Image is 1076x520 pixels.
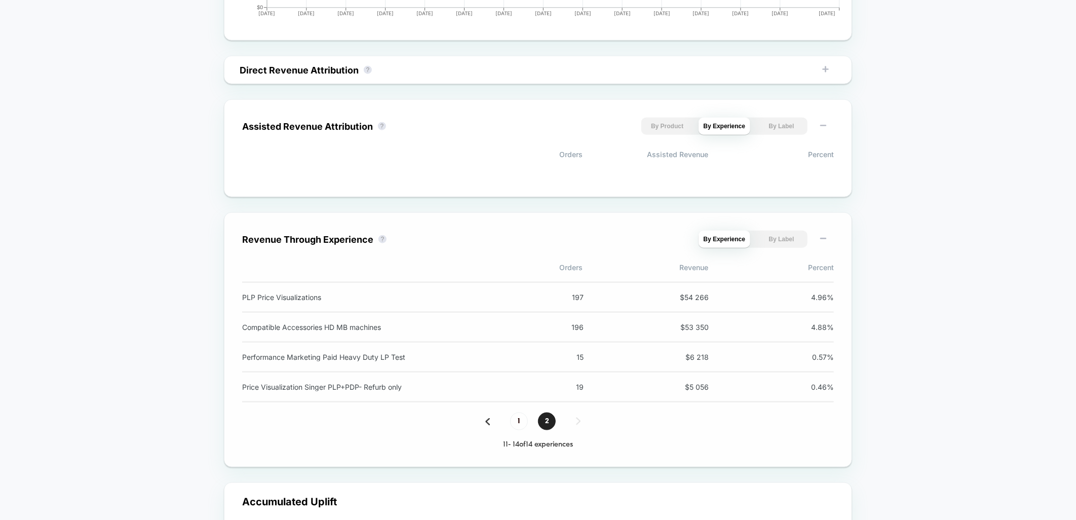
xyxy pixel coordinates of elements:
[377,10,394,16] tspan: [DATE]
[788,323,834,331] span: 4.88 %
[693,10,710,16] tspan: [DATE]
[654,10,670,16] tspan: [DATE]
[485,418,490,425] img: pagination back
[819,10,835,16] tspan: [DATE]
[240,65,359,76] div: Direct Revenue Attribution
[708,263,834,272] span: Percent
[242,293,509,302] div: PLP Price Visualizations
[538,383,584,391] span: 19
[538,293,584,302] span: 197
[583,263,708,272] span: Revenue
[298,10,315,16] tspan: [DATE]
[364,66,372,74] button: ?
[457,150,583,159] span: Orders
[378,122,386,130] button: ?
[242,353,509,361] div: Performance Marketing Paid Heavy Duty LP Test
[242,234,373,245] div: Revenue Through Experience
[456,10,473,16] tspan: [DATE]
[708,150,834,159] span: Percent
[495,10,512,16] tspan: [DATE]
[538,323,584,331] span: 196
[416,10,433,16] tspan: [DATE]
[378,235,387,243] button: ?
[788,353,834,361] span: 0.57 %
[583,150,708,159] span: Assisted Revenue
[788,293,834,302] span: 4.96 %
[457,263,583,272] span: Orders
[538,413,556,430] span: 2
[242,440,834,449] div: 11 - 14 of 14 experiences
[614,10,631,16] tspan: [DATE]
[641,118,694,135] button: By Product
[574,10,591,16] tspan: [DATE]
[663,353,709,361] span: $ 6 218
[535,10,552,16] tspan: [DATE]
[733,10,749,16] tspan: [DATE]
[257,5,263,11] tspan: $0
[699,231,751,248] button: By Experience
[337,10,354,16] tspan: [DATE]
[538,353,584,361] span: 15
[242,383,509,391] div: Price Visualization Singer PLP+PDP- Refurb only
[510,413,528,430] span: 1
[755,231,808,248] button: By Label
[663,383,709,391] span: $ 5 056
[259,10,276,16] tspan: [DATE]
[242,496,337,508] p: Accumulated Uplift
[663,293,709,302] span: $ 54 266
[772,10,789,16] tspan: [DATE]
[699,118,751,135] button: By Experience
[242,323,509,331] div: Compatible Accessories HD MB machines
[755,118,808,135] button: By Label
[788,383,834,391] span: 0.46 %
[663,323,709,331] span: $ 53 350
[242,121,373,132] div: Assisted Revenue Attribution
